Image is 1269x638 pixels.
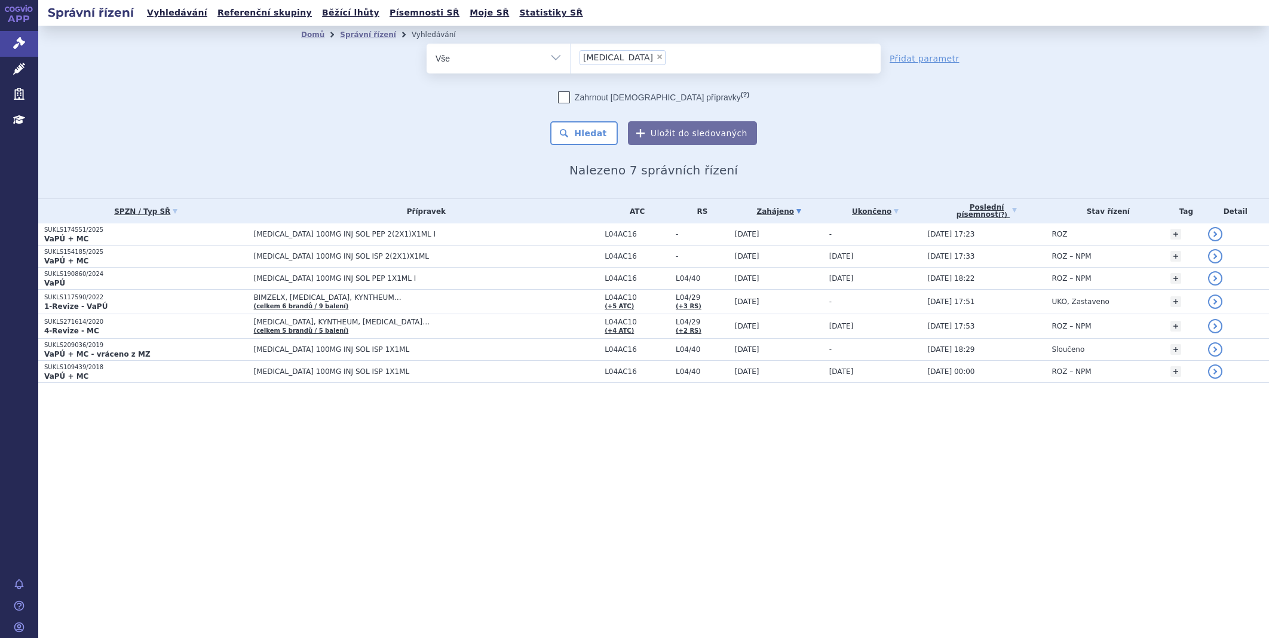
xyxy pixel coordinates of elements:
[254,252,553,260] span: [MEDICAL_DATA] 100MG INJ SOL ISP 2(2X1)X1ML
[1170,273,1181,284] a: +
[466,5,513,21] a: Moje SŘ
[254,293,553,302] span: BIMZELX, [MEDICAL_DATA], KYNTHEUM…
[670,199,729,223] th: RS
[676,327,701,334] a: (+2 RS)
[516,5,586,21] a: Statistiky SŘ
[605,345,670,354] span: L04AC16
[1208,249,1222,263] a: detail
[1208,342,1222,357] a: detail
[605,252,670,260] span: L04AC16
[1208,271,1222,286] a: detail
[248,199,599,223] th: Přípravek
[569,163,738,177] span: Nalezeno 7 správních řízení
[605,274,670,283] span: L04AC16
[928,252,975,260] span: [DATE] 17:33
[44,203,248,220] a: SPZN / Typ SŘ
[254,274,553,283] span: [MEDICAL_DATA] 100MG INJ SOL PEP 1X1ML I
[605,327,634,334] a: (+4 ATC)
[1208,295,1222,309] a: detail
[583,53,653,62] span: [MEDICAL_DATA]
[829,322,854,330] span: [DATE]
[1052,322,1091,330] span: ROZ – NPM
[605,367,670,376] span: L04AC16
[669,50,676,65] input: [MEDICAL_DATA]
[829,345,832,354] span: -
[735,274,759,283] span: [DATE]
[44,235,88,243] strong: VaPÚ + MC
[318,5,383,21] a: Běžící lhůty
[1170,229,1181,240] a: +
[928,274,975,283] span: [DATE] 18:22
[1052,274,1091,283] span: ROZ – NPM
[829,230,832,238] span: -
[928,322,975,330] span: [DATE] 17:53
[741,91,749,99] abbr: (?)
[254,367,553,376] span: [MEDICAL_DATA] 100MG INJ SOL ISP 1X1ML
[1046,199,1164,223] th: Stav řízení
[1164,199,1201,223] th: Tag
[386,5,463,21] a: Písemnosti SŘ
[44,341,248,349] p: SUKLS209036/2019
[44,226,248,234] p: SUKLS174551/2025
[1170,296,1181,307] a: +
[676,274,729,283] span: L04/40
[1052,345,1084,354] span: Sloučeno
[44,293,248,302] p: SUKLS117590/2022
[143,5,211,21] a: Vyhledávání
[998,211,1007,219] abbr: (?)
[1052,297,1109,306] span: UKO, Zastaveno
[558,91,749,103] label: Zahrnout [DEMOGRAPHIC_DATA] přípravky
[44,257,88,265] strong: VaPÚ + MC
[676,293,729,302] span: L04/29
[829,367,854,376] span: [DATE]
[676,252,729,260] span: -
[735,230,759,238] span: [DATE]
[676,230,729,238] span: -
[1052,230,1067,238] span: ROZ
[38,4,143,21] h2: Správní řízení
[605,230,670,238] span: L04AC16
[44,270,248,278] p: SUKLS190860/2024
[1208,364,1222,379] a: detail
[676,303,701,309] a: (+3 RS)
[254,327,349,334] a: (celkem 5 brandů / 5 balení)
[44,372,88,381] strong: VaPÚ + MC
[44,318,248,326] p: SUKLS271614/2020
[44,363,248,372] p: SUKLS109439/2018
[605,318,670,326] span: L04AC10
[735,297,759,306] span: [DATE]
[1208,227,1222,241] a: detail
[1170,344,1181,355] a: +
[656,53,663,60] span: ×
[735,367,759,376] span: [DATE]
[829,297,832,306] span: -
[44,248,248,256] p: SUKLS154185/2025
[254,318,553,326] span: [MEDICAL_DATA], KYNTHEUM, [MEDICAL_DATA]…
[928,367,975,376] span: [DATE] 00:00
[676,367,729,376] span: L04/40
[1052,252,1091,260] span: ROZ – NPM
[735,322,759,330] span: [DATE]
[254,345,553,354] span: [MEDICAL_DATA] 100MG INJ SOL ISP 1X1ML
[735,203,823,220] a: Zahájeno
[340,30,396,39] a: Správní řízení
[412,26,471,44] li: Vyhledávání
[829,203,922,220] a: Ukončeno
[44,350,151,358] strong: VaPÚ + MC - vráceno z MZ
[890,53,960,65] a: Přidat parametr
[928,199,1046,223] a: Poslednípísemnost(?)
[214,5,315,21] a: Referenční skupiny
[928,297,975,306] span: [DATE] 17:51
[735,345,759,354] span: [DATE]
[928,345,975,354] span: [DATE] 18:29
[605,303,634,309] a: (+5 ATC)
[628,121,757,145] button: Uložit do sledovaných
[605,293,670,302] span: L04AC10
[550,121,618,145] button: Hledat
[676,318,729,326] span: L04/29
[599,199,670,223] th: ATC
[1170,321,1181,332] a: +
[254,230,553,238] span: [MEDICAL_DATA] 100MG INJ SOL PEP 2(2X1)X1ML I
[44,279,65,287] strong: VaPÚ
[829,252,854,260] span: [DATE]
